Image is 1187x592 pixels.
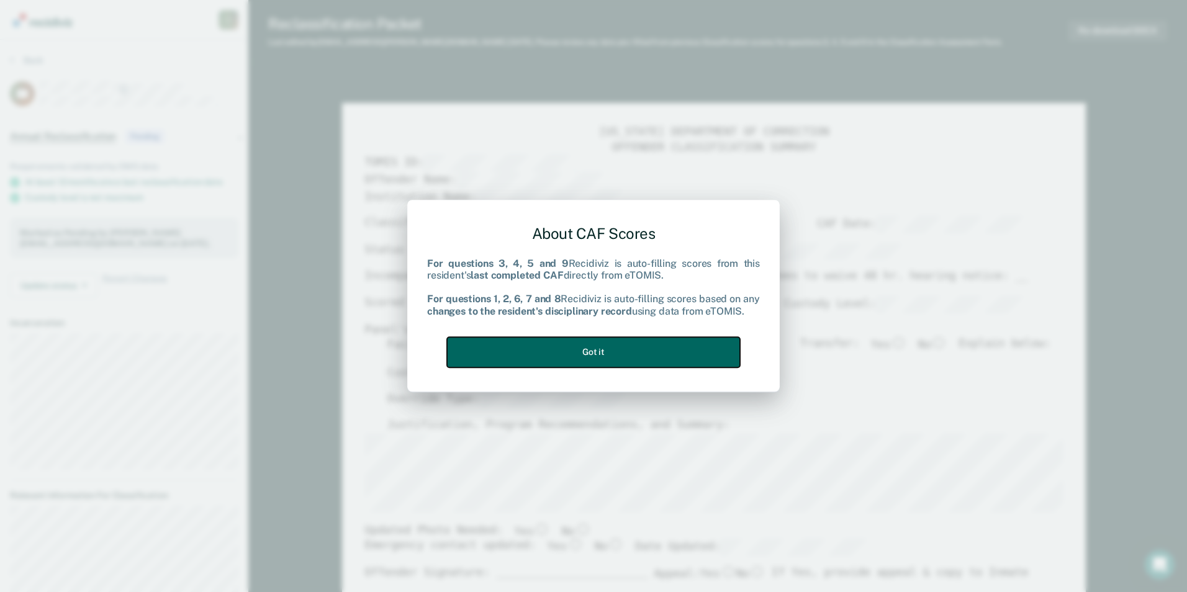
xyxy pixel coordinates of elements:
b: For questions 3, 4, 5 and 9 [427,258,569,269]
div: Recidiviz is auto-filling scores from this resident's directly from eTOMIS. Recidiviz is auto-fil... [427,258,760,317]
div: About CAF Scores [427,215,760,253]
b: last completed CAF [471,269,563,281]
button: Got it [447,337,740,367]
b: changes to the resident's disciplinary record [427,305,632,317]
b: For questions 1, 2, 6, 7 and 8 [427,294,561,305]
